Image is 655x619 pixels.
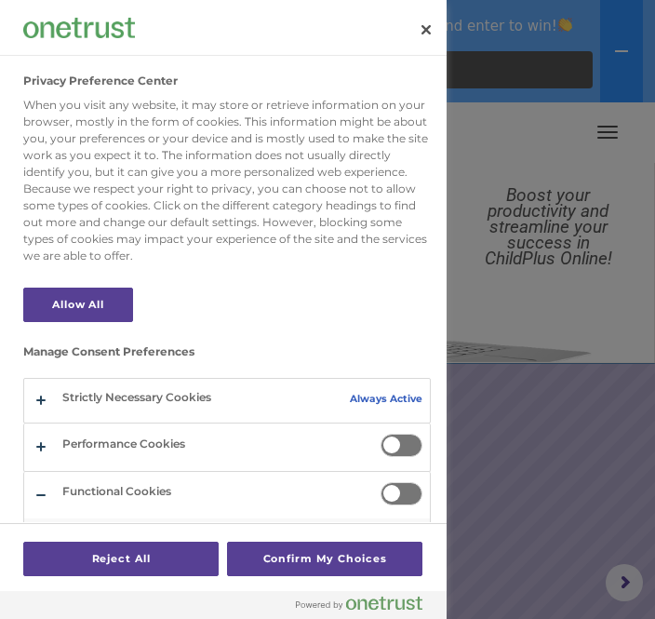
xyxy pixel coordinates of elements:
button: Close [406,9,447,50]
button: Allow All [23,288,133,322]
h3: Manage Consent Preferences [23,345,431,368]
a: Powered by OneTrust Opens in a new Tab [296,596,437,619]
img: Company Logo [23,18,135,37]
span: Last name [279,123,336,137]
button: Confirm My Choices [227,542,422,576]
div: When you visit any website, it may store or retrieve information on your browser, mostly in the f... [23,97,431,264]
div: Company Logo [23,9,135,47]
h2: Privacy Preference Center [23,74,178,87]
img: Powered by OneTrust Opens in a new Tab [296,596,422,611]
p: These cookies enable the website to provide enhanced functionality and personalisation. They may ... [24,518,430,616]
button: Reject All [23,542,219,576]
span: Phone number [279,199,358,213]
